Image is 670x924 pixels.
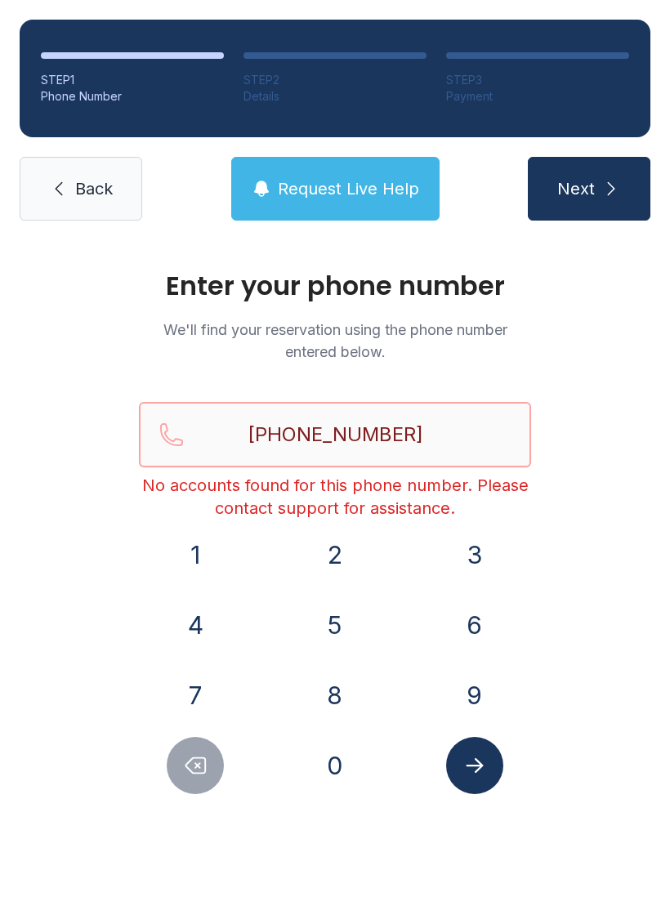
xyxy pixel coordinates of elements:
button: 9 [446,667,503,724]
div: STEP 1 [41,72,224,88]
div: Payment [446,88,629,105]
div: STEP 3 [446,72,629,88]
button: 6 [446,596,503,654]
div: STEP 2 [243,72,427,88]
button: 1 [167,526,224,583]
button: 0 [306,737,364,794]
span: Back [75,177,113,200]
button: 5 [306,596,364,654]
button: 4 [167,596,224,654]
button: 3 [446,526,503,583]
div: Details [243,88,427,105]
p: We'll find your reservation using the phone number entered below. [139,319,531,363]
button: 7 [167,667,224,724]
input: Reservation phone number [139,402,531,467]
button: 8 [306,667,364,724]
span: Request Live Help [278,177,419,200]
button: Submit lookup form [446,737,503,794]
button: Delete number [167,737,224,794]
div: Phone Number [41,88,224,105]
button: 2 [306,526,364,583]
h1: Enter your phone number [139,273,531,299]
span: Next [557,177,595,200]
div: No accounts found for this phone number. Please contact support for assistance. [139,474,531,520]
